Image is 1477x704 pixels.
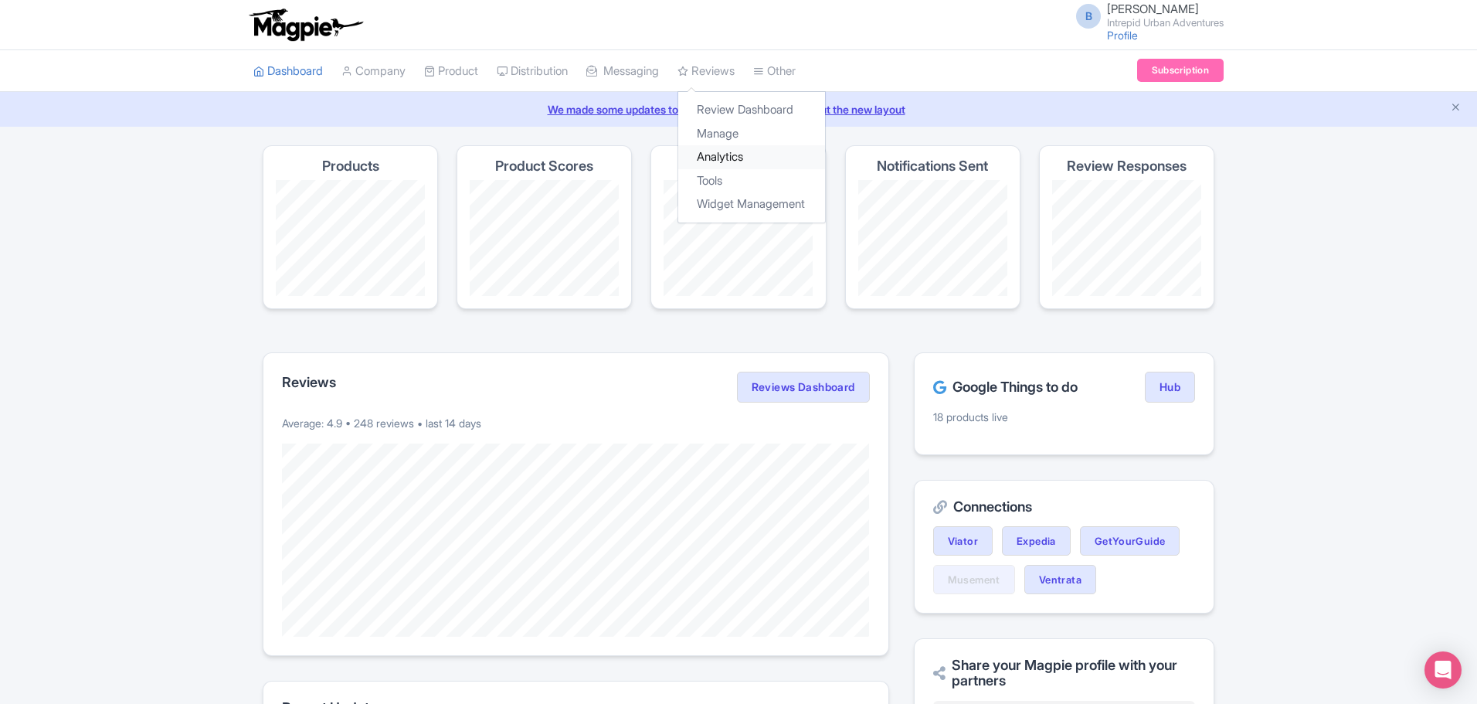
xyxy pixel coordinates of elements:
div: Open Intercom Messenger [1424,651,1462,689]
p: Average: 4.9 • 248 reviews • last 14 days [282,415,870,431]
a: Ventrata [1024,565,1096,594]
a: Product [424,50,478,93]
a: Tools [678,169,825,193]
h4: Review Responses [1067,158,1187,174]
h2: Connections [933,499,1195,515]
span: [PERSON_NAME] [1107,2,1199,16]
h2: Google Things to do [933,379,1078,395]
h4: Notifications Sent [877,158,988,174]
h4: Product Scores [495,158,593,174]
h4: Products [322,158,379,174]
small: Intrepid Urban Adventures [1107,18,1224,28]
a: Messaging [586,50,659,93]
a: Distribution [497,50,568,93]
a: Reviews Dashboard [737,372,870,403]
a: GetYourGuide [1080,526,1180,556]
a: Expedia [1002,526,1071,556]
a: We made some updates to the platform. Read more about the new layout [9,101,1468,117]
a: Profile [1107,29,1138,42]
a: Widget Management [678,192,825,216]
a: Review Dashboard [678,98,825,122]
a: Subscription [1137,59,1224,82]
p: 18 products live [933,409,1195,425]
span: B [1076,4,1101,29]
a: Viator [933,526,993,556]
img: logo-ab69f6fb50320c5b225c76a69d11143b.png [246,8,365,42]
button: Close announcement [1450,100,1462,117]
h2: Share your Magpie profile with your partners [933,658,1195,689]
a: Reviews [677,50,735,93]
a: Dashboard [253,50,323,93]
h2: Reviews [282,375,336,390]
a: Manage [678,122,825,146]
a: Other [753,50,796,93]
a: Hub [1145,372,1195,403]
a: Musement [933,565,1015,594]
a: Analytics [678,145,825,169]
a: B [PERSON_NAME] Intrepid Urban Adventures [1067,3,1224,28]
a: Company [341,50,406,93]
